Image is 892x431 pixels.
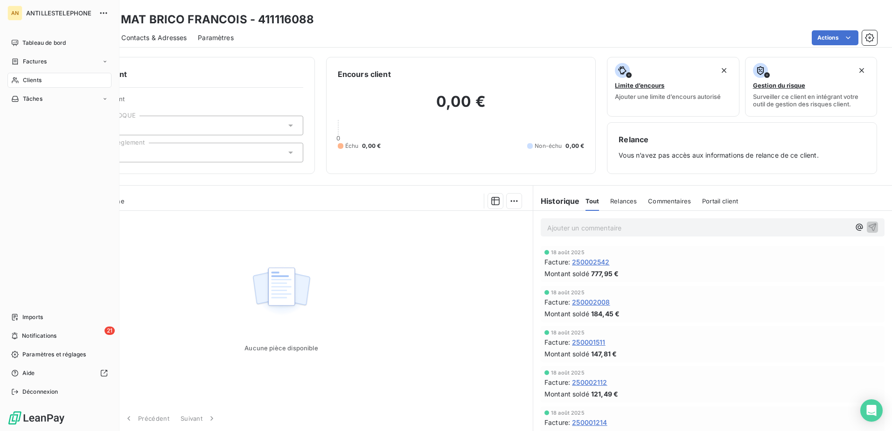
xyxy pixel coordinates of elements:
[121,33,187,42] span: Contacts & Adresses
[23,76,42,84] span: Clients
[544,349,589,359] span: Montant soldé
[544,377,570,387] span: Facture :
[7,410,65,425] img: Logo LeanPay
[860,399,883,422] div: Open Intercom Messenger
[591,269,619,278] span: 777,95 €
[7,6,22,21] div: AN
[345,142,359,150] span: Échu
[551,370,585,375] span: 18 août 2025
[362,142,381,150] span: 0,00 €
[619,134,865,145] h6: Relance
[544,257,570,267] span: Facture :
[22,39,66,47] span: Tableau de bord
[336,134,340,142] span: 0
[535,142,562,150] span: Non-échu
[22,388,58,396] span: Déconnexion
[812,30,858,45] button: Actions
[572,417,607,427] span: 250001214
[533,195,580,207] h6: Historique
[22,369,35,377] span: Aide
[198,33,234,42] span: Paramètres
[251,262,311,320] img: Empty state
[544,297,570,307] span: Facture :
[544,417,570,427] span: Facture :
[544,389,589,399] span: Montant soldé
[591,349,617,359] span: 147,81 €
[591,309,620,319] span: 184,45 €
[572,337,605,347] span: 250001511
[338,92,585,120] h2: 0,00 €
[82,11,314,28] h3: POINT MAT BRICO FRANCOIS - 411116088
[22,350,86,359] span: Paramètres et réglages
[551,250,585,255] span: 18 août 2025
[753,93,869,108] span: Surveiller ce client en intégrant votre outil de gestion des risques client.
[7,366,111,381] a: Aide
[551,410,585,416] span: 18 août 2025
[585,197,599,205] span: Tout
[23,57,47,66] span: Factures
[105,327,115,335] span: 21
[619,134,865,162] div: Vous n’avez pas accès aux informations de relance de ce client.
[551,330,585,335] span: 18 août 2025
[648,197,691,205] span: Commentaires
[702,197,738,205] span: Portail client
[615,82,664,89] span: Limite d’encours
[22,313,43,321] span: Imports
[23,95,42,103] span: Tâches
[565,142,584,150] span: 0,00 €
[118,409,175,428] button: Précédent
[544,309,589,319] span: Montant soldé
[615,93,721,100] span: Ajouter une limite d’encours autorisé
[551,290,585,295] span: 18 août 2025
[544,269,589,278] span: Montant soldé
[745,57,877,117] button: Gestion du risqueSurveiller ce client en intégrant votre outil de gestion des risques client.
[572,297,610,307] span: 250002008
[607,57,739,117] button: Limite d’encoursAjouter une limite d’encours autorisé
[244,344,318,352] span: Aucune pièce disponible
[591,389,618,399] span: 121,49 €
[544,337,570,347] span: Facture :
[22,332,56,340] span: Notifications
[753,82,805,89] span: Gestion du risque
[75,95,303,108] span: Propriétés Client
[175,409,222,428] button: Suivant
[572,377,607,387] span: 250002112
[26,9,93,17] span: ANTILLESTELEPHONE
[338,69,391,80] h6: Encours client
[610,197,637,205] span: Relances
[572,257,609,267] span: 250002542
[56,69,303,80] h6: Informations client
